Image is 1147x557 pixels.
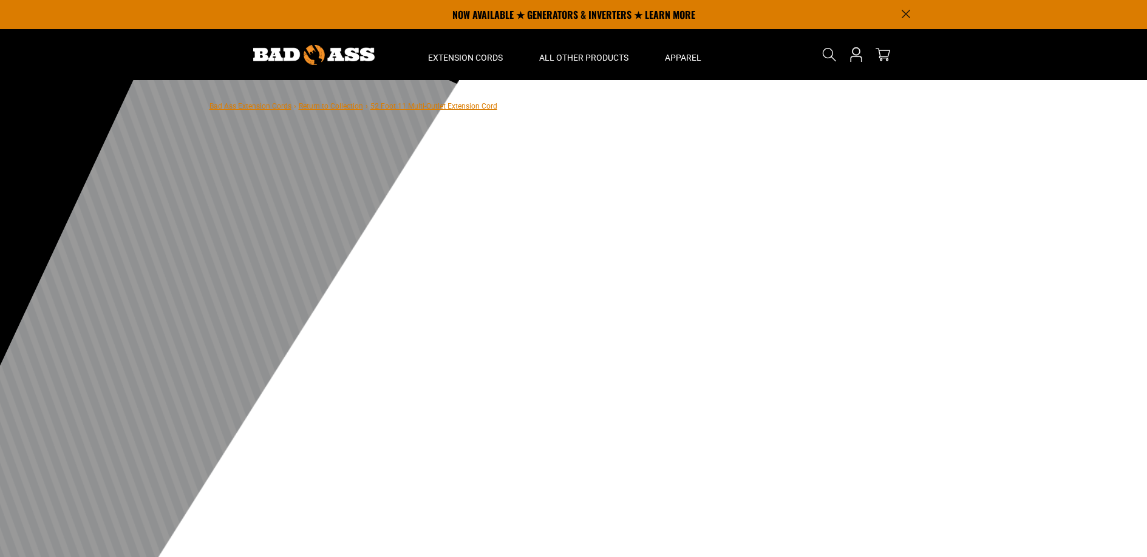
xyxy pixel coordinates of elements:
[428,52,503,63] span: Extension Cords
[253,45,375,65] img: Bad Ass Extension Cords
[370,102,497,110] span: 52 Foot 11 Multi-Outlet Extension Cord
[209,98,497,113] nav: breadcrumbs
[410,29,521,80] summary: Extension Cords
[294,102,296,110] span: ›
[665,52,701,63] span: Apparel
[209,102,291,110] a: Bad Ass Extension Cords
[521,29,647,80] summary: All Other Products
[366,102,368,110] span: ›
[539,52,628,63] span: All Other Products
[647,29,720,80] summary: Apparel
[299,102,363,110] a: Return to Collection
[820,45,839,64] summary: Search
